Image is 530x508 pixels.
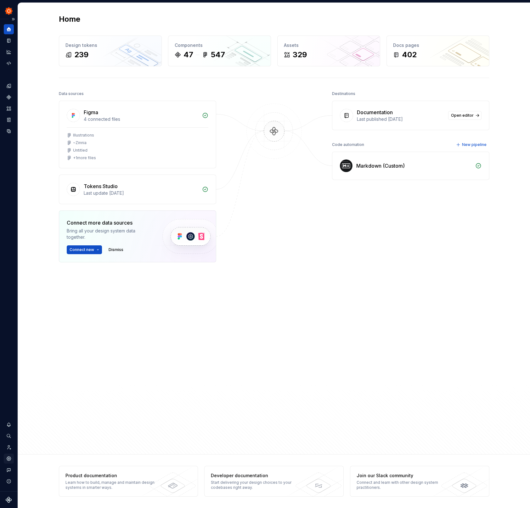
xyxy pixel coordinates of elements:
div: 239 [74,50,88,60]
div: ~Zinnia [73,140,87,145]
a: Design tokens [4,81,14,91]
button: Dismiss [106,245,126,254]
div: Last published [DATE] [357,116,444,122]
div: Design tokens [65,42,155,48]
div: 47 [183,50,193,60]
a: Assets329 [277,36,380,66]
div: Start delivering your design choices to your codebases right away. [211,480,302,490]
a: Tokens StudioLast update [DATE] [59,175,216,204]
svg: Supernova Logo [6,497,12,503]
button: Search ⌘K [4,431,14,441]
button: Connect new [67,245,102,254]
div: + 1 more files [73,155,96,160]
a: Assets [4,103,14,114]
div: 402 [402,50,417,60]
span: Connect new [70,247,94,252]
div: Code automation [332,140,364,149]
span: New pipeline [462,142,487,147]
button: Notifications [4,420,14,430]
a: Storybook stories [4,115,14,125]
div: Figma [84,109,98,116]
div: 547 [211,50,225,60]
div: Connect and learn with other design system practitioners. [357,480,448,490]
a: Documentation [4,36,14,46]
button: New pipeline [454,140,489,149]
div: Docs pages [393,42,483,48]
div: Untitled [73,148,87,153]
a: Components47547 [168,36,271,66]
button: Contact support [4,465,14,475]
a: Figma4 connected filesIllustrations~ZinniaUntitled+1more files [59,101,216,168]
a: Data sources [4,126,14,136]
a: Settings [4,454,14,464]
div: Learn how to build, manage and maintain design systems in smarter ways. [65,480,157,490]
a: Design tokens239 [59,36,162,66]
div: 4 connected files [84,116,198,122]
a: Docs pages402 [386,36,489,66]
div: Developer documentation [211,472,302,479]
div: Assets [284,42,374,48]
div: Components [175,42,264,48]
a: Home [4,24,14,34]
div: Destinations [332,89,355,98]
a: Components [4,92,14,102]
div: Data sources [59,89,84,98]
a: Analytics [4,47,14,57]
div: Join our Slack community [357,472,448,479]
span: Open editor [451,113,474,118]
span: Dismiss [109,247,123,252]
div: Tokens Studio [84,182,118,190]
div: 329 [293,50,307,60]
a: Developer documentationStart delivering your design choices to your codebases right away. [204,466,344,497]
div: Markdown (Custom) [356,162,405,170]
div: Product documentation [65,472,157,479]
a: Invite team [4,442,14,452]
div: Documentation [357,109,393,116]
a: Product documentationLearn how to build, manage and maintain design systems in smarter ways. [59,466,198,497]
h2: Home [59,14,80,24]
a: Code automation [4,58,14,68]
a: Open editor [448,111,482,120]
a: Join our Slack communityConnect and learn with other design system practitioners. [350,466,489,497]
img: 45b30344-6175-44f5-928b-e1fa7fb9357c.png [5,7,13,15]
button: Expand sidebar [9,15,18,24]
div: Connect more data sources [67,219,152,226]
div: Illustrations [73,133,94,138]
div: Last update [DATE] [84,190,198,196]
div: Bring all your design system data together. [67,228,152,240]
